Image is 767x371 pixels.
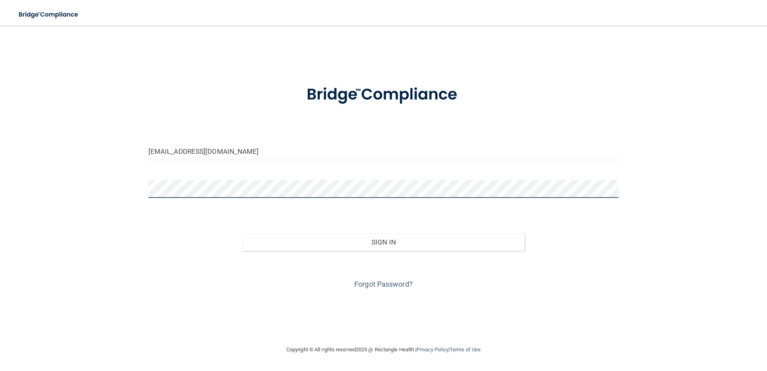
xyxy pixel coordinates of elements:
[290,74,477,116] img: bridge_compliance_login_screen.278c3ca4.svg
[12,6,86,23] img: bridge_compliance_login_screen.278c3ca4.svg
[416,347,448,353] a: Privacy Policy
[450,347,481,353] a: Terms of Use
[237,337,530,363] div: Copyright © All rights reserved 2025 @ Rectangle Health | |
[354,280,413,288] a: Forgot Password?
[242,233,525,251] button: Sign In
[148,142,619,160] input: Email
